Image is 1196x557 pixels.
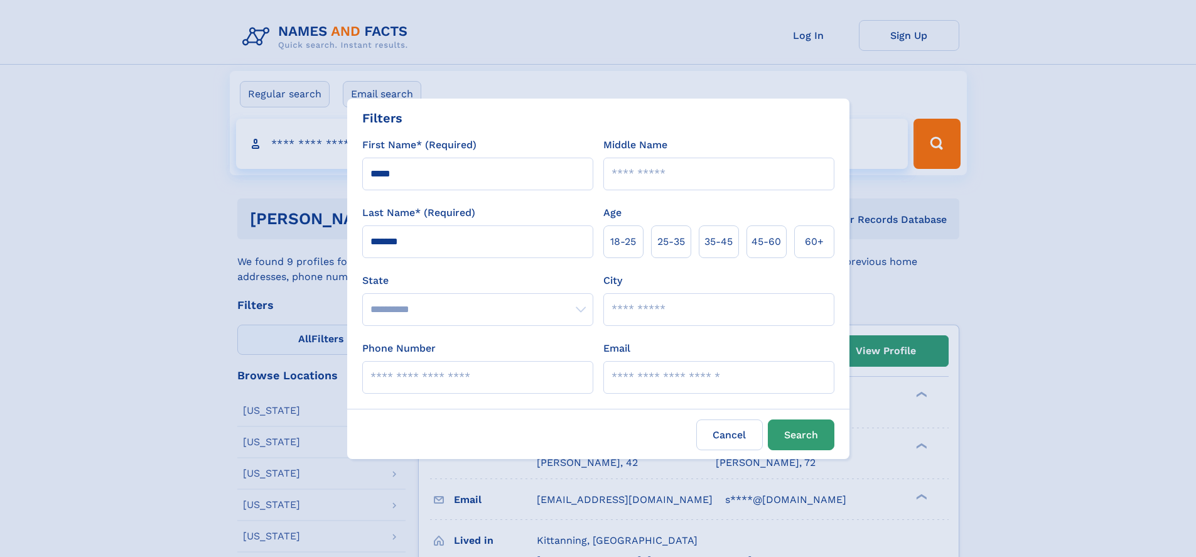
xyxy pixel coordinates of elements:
[603,138,667,153] label: Middle Name
[362,273,593,288] label: State
[362,138,477,153] label: First Name* (Required)
[657,234,685,249] span: 25‑35
[768,419,834,450] button: Search
[704,234,733,249] span: 35‑45
[362,109,402,127] div: Filters
[603,205,622,220] label: Age
[362,205,475,220] label: Last Name* (Required)
[362,341,436,356] label: Phone Number
[752,234,781,249] span: 45‑60
[603,273,622,288] label: City
[696,419,763,450] label: Cancel
[805,234,824,249] span: 60+
[603,341,630,356] label: Email
[610,234,636,249] span: 18‑25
